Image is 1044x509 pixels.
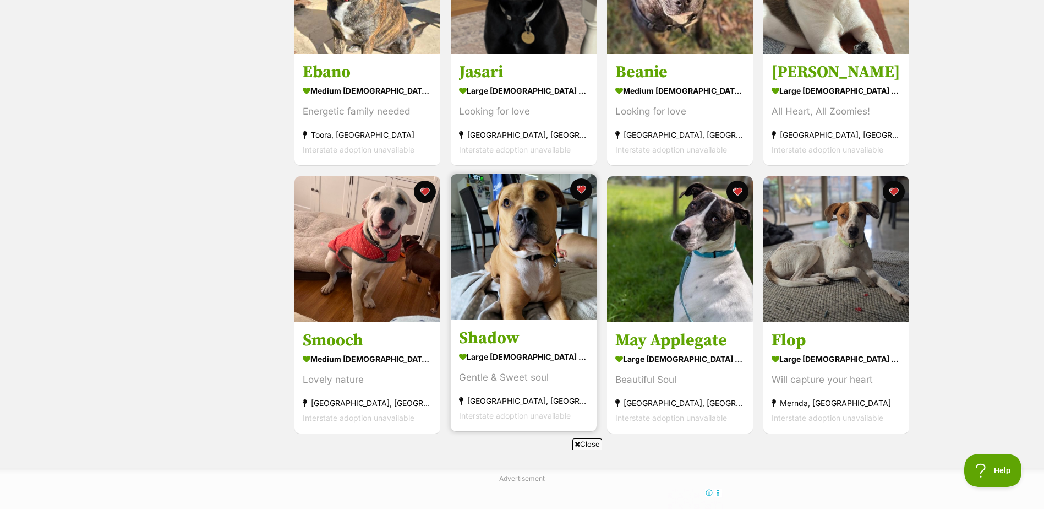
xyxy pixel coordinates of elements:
div: [GEOGRAPHIC_DATA], [GEOGRAPHIC_DATA] [459,128,588,143]
h3: [PERSON_NAME] [772,62,901,83]
div: [GEOGRAPHIC_DATA], [GEOGRAPHIC_DATA] [459,393,588,408]
h3: Shadow [459,328,588,349]
h3: Jasari [459,62,588,83]
span: Interstate adoption unavailable [459,145,571,155]
div: [GEOGRAPHIC_DATA], [GEOGRAPHIC_DATA] [615,128,745,143]
h3: Smooch [303,330,432,351]
div: Gentle & Sweet soul [459,370,588,385]
div: large [DEMOGRAPHIC_DATA] Dog [772,83,901,99]
div: Looking for love [615,105,745,120]
span: Close [572,438,602,450]
button: favourite [726,181,748,203]
h3: Ebano [303,62,432,83]
span: Interstate adoption unavailable [303,145,414,155]
a: Flop large [DEMOGRAPHIC_DATA] Dog Will capture your heart Mernda, [GEOGRAPHIC_DATA] Interstate ad... [763,322,909,434]
button: favourite [414,181,436,203]
div: Energetic family needed [303,105,432,120]
div: Mernda, [GEOGRAPHIC_DATA] [772,396,901,410]
h3: Beanie [615,62,745,83]
span: Interstate adoption unavailable [459,411,571,420]
a: Jasari large [DEMOGRAPHIC_DATA] Dog Looking for love [GEOGRAPHIC_DATA], [GEOGRAPHIC_DATA] Interst... [451,54,597,166]
div: Will capture your heart [772,372,901,387]
div: [GEOGRAPHIC_DATA], [GEOGRAPHIC_DATA] [303,396,432,410]
iframe: Advertisement [322,454,723,503]
a: May Applegate large [DEMOGRAPHIC_DATA] Dog Beautiful Soul [GEOGRAPHIC_DATA], [GEOGRAPHIC_DATA] In... [607,322,753,434]
a: Smooch medium [DEMOGRAPHIC_DATA] Dog Lovely nature [GEOGRAPHIC_DATA], [GEOGRAPHIC_DATA] Interstat... [294,322,440,434]
iframe: Help Scout Beacon - Open [964,454,1022,487]
img: Shadow [451,174,597,320]
a: Shadow large [DEMOGRAPHIC_DATA] Dog Gentle & Sweet soul [GEOGRAPHIC_DATA], [GEOGRAPHIC_DATA] Inte... [451,320,597,431]
div: [GEOGRAPHIC_DATA], [GEOGRAPHIC_DATA] [772,128,901,143]
h3: May Applegate [615,330,745,351]
div: medium [DEMOGRAPHIC_DATA] Dog [303,83,432,99]
div: large [DEMOGRAPHIC_DATA] Dog [459,349,588,365]
div: large [DEMOGRAPHIC_DATA] Dog [772,351,901,367]
div: [GEOGRAPHIC_DATA], [GEOGRAPHIC_DATA] [615,396,745,410]
div: medium [DEMOGRAPHIC_DATA] Dog [615,83,745,99]
img: May Applegate [607,176,753,322]
span: Interstate adoption unavailable [303,413,414,423]
div: large [DEMOGRAPHIC_DATA] Dog [459,83,588,99]
img: Flop [763,176,909,322]
div: Lovely nature [303,372,432,387]
span: Interstate adoption unavailable [772,413,883,423]
div: Toora, [GEOGRAPHIC_DATA] [303,128,432,143]
a: Ebano medium [DEMOGRAPHIC_DATA] Dog Energetic family needed Toora, [GEOGRAPHIC_DATA] Interstate a... [294,54,440,166]
a: Beanie medium [DEMOGRAPHIC_DATA] Dog Looking for love [GEOGRAPHIC_DATA], [GEOGRAPHIC_DATA] Inters... [607,54,753,166]
div: large [DEMOGRAPHIC_DATA] Dog [615,351,745,367]
span: Interstate adoption unavailable [772,145,883,155]
span: Interstate adoption unavailable [615,145,727,155]
div: medium [DEMOGRAPHIC_DATA] Dog [303,351,432,367]
button: favourite [570,178,592,201]
div: All Heart, All Zoomies! [772,105,901,120]
button: favourite [883,181,905,203]
div: Looking for love [459,105,588,120]
div: Beautiful Soul [615,372,745,387]
h3: Flop [772,330,901,351]
a: [PERSON_NAME] large [DEMOGRAPHIC_DATA] Dog All Heart, All Zoomies! [GEOGRAPHIC_DATA], [GEOGRAPHIC... [763,54,909,166]
img: Smooch [294,176,440,322]
span: Interstate adoption unavailable [615,413,727,423]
